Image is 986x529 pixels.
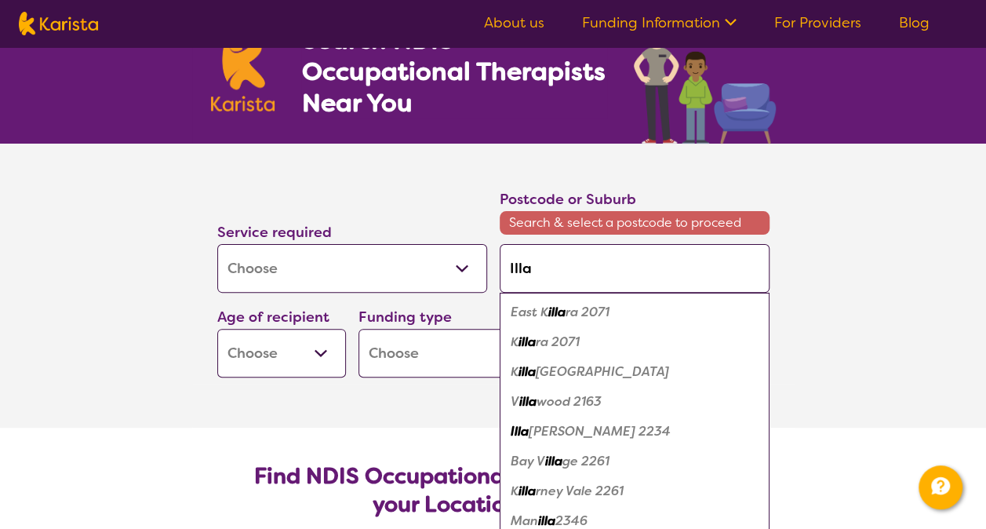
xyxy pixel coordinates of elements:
[511,363,518,380] em: K
[230,462,757,519] h2: Find NDIS Occupational Therapists based on your Location & Needs
[217,223,332,242] label: Service required
[537,393,602,410] em: wood 2163
[511,334,518,350] em: K
[484,13,544,32] a: About us
[508,327,762,357] div: Killara 2071
[919,465,962,509] button: Channel Menu
[500,211,770,235] span: Search & select a postcode to proceed
[518,334,536,350] em: illa
[518,363,536,380] em: illa
[538,513,555,529] em: illa
[511,393,519,410] em: V
[511,483,518,499] em: K
[511,513,538,529] em: Man
[774,13,861,32] a: For Providers
[508,417,762,447] div: Illawong 2234
[508,476,762,506] div: Killarney Vale 2261
[508,357,762,387] div: Killarney Heights 2087
[899,13,930,32] a: Blog
[217,308,329,327] label: Age of recipient
[500,244,770,293] input: Type
[536,483,624,499] em: rney Vale 2261
[536,334,580,350] em: ra 2071
[555,513,588,529] em: 2346
[301,24,606,119] h1: Search NDIS Occupational Therapists Near You
[519,393,537,410] em: illa
[19,12,98,35] img: Karista logo
[511,304,548,320] em: East K
[536,363,669,380] em: [GEOGRAPHIC_DATA]
[500,190,636,209] label: Postcode or Suburb
[508,297,762,327] div: East Killara 2071
[508,387,762,417] div: Villawood 2163
[566,304,609,320] em: ra 2071
[548,304,566,320] em: illa
[529,423,671,440] em: [PERSON_NAME] 2234
[518,483,536,499] em: illa
[545,453,562,469] em: illa
[634,6,776,144] img: occupational-therapy
[582,13,737,32] a: Funding Information
[358,308,452,327] label: Funding type
[511,453,545,469] em: Bay V
[511,423,529,440] em: Illa
[211,27,275,111] img: Karista logo
[508,447,762,476] div: Bay Village 2261
[562,453,609,469] em: ge 2261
